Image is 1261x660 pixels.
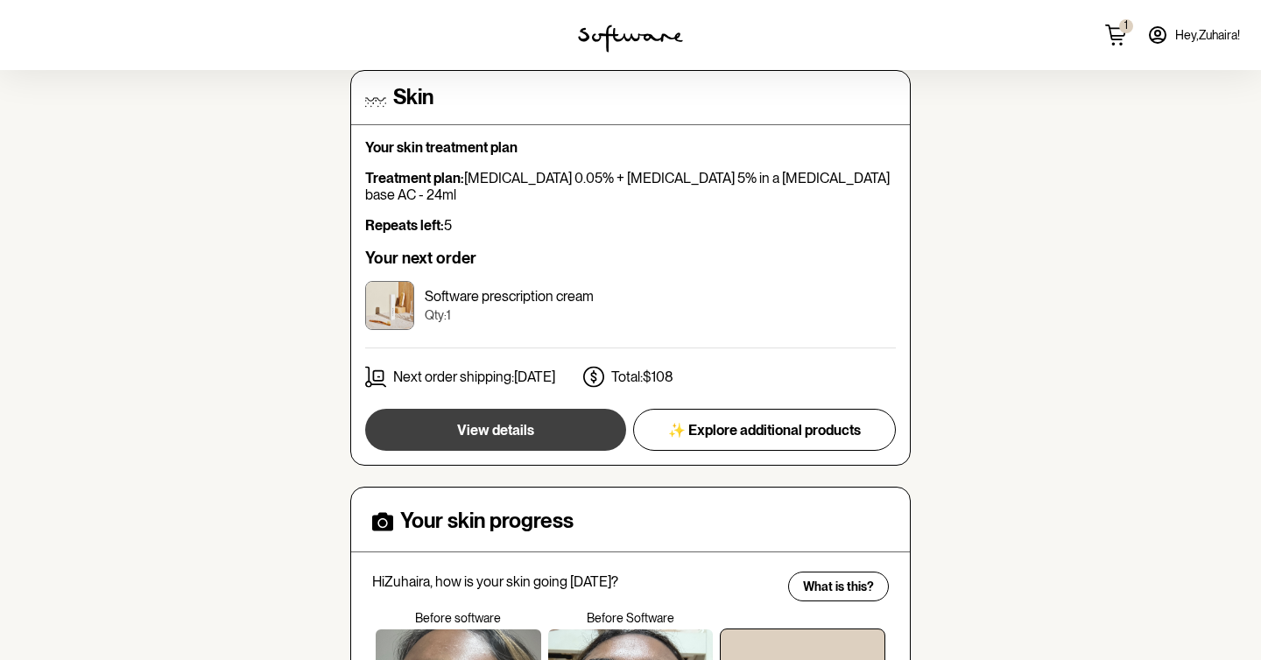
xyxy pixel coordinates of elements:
strong: Treatment plan: [365,170,464,186]
span: What is this? [803,579,874,594]
p: Your skin treatment plan [365,139,896,156]
p: Next order shipping: [DATE] [393,369,555,385]
p: Qty: 1 [425,308,594,323]
button: ✨ Explore additional products [633,409,896,451]
img: software logo [578,25,683,53]
span: Hey, Zuhaira ! [1175,28,1240,43]
h6: Your next order [365,249,896,268]
p: [MEDICAL_DATA] 0.05% + [MEDICAL_DATA] 5% in a [MEDICAL_DATA] base AC - 24ml [365,170,896,203]
a: Hey,Zuhaira! [1137,14,1250,56]
p: Software prescription cream [425,288,594,305]
img: ckrjz019z00023h5xl9cbu3nt.jpg [365,281,414,330]
span: View details [457,422,534,439]
p: Before software [372,611,545,626]
p: Before Software [545,611,717,626]
p: Hi Zuhaira , how is your skin going [DATE]? [372,573,777,590]
button: View details [365,409,626,451]
h4: Skin [393,85,433,110]
span: ✨ Explore additional products [668,422,861,439]
h4: Your skin progress [400,509,574,534]
button: What is this? [788,572,889,601]
strong: Repeats left: [365,217,444,234]
span: 1 [1119,19,1133,32]
p: Total: $108 [611,369,673,385]
p: 5 [365,217,896,234]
